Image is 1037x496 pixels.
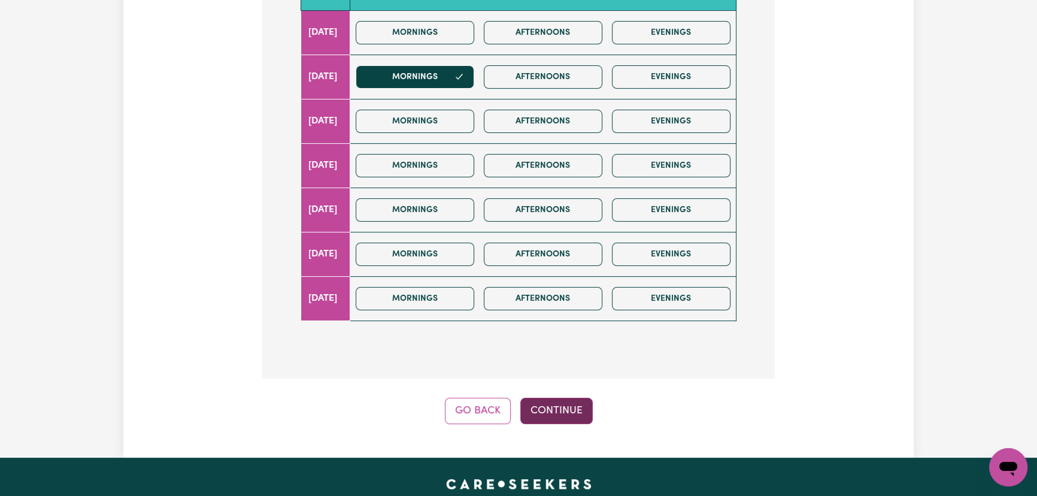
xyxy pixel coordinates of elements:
td: [DATE] [301,187,350,232]
button: Go Back [445,398,511,424]
button: Afternoons [484,154,602,177]
button: Evenings [612,154,730,177]
td: [DATE] [301,143,350,187]
button: Mornings [356,198,474,222]
button: Afternoons [484,198,602,222]
button: Evenings [612,65,730,89]
button: Evenings [612,243,730,266]
button: Continue [520,398,593,424]
button: Mornings [356,154,474,177]
button: Evenings [612,21,730,44]
button: Evenings [612,198,730,222]
iframe: Button to launch messaging window [989,448,1027,486]
button: Mornings [356,65,474,89]
button: Mornings [356,21,474,44]
td: [DATE] [301,10,350,55]
button: Afternoons [484,65,602,89]
button: Afternoons [484,287,602,310]
button: Afternoons [484,21,602,44]
button: Mornings [356,243,474,266]
td: [DATE] [301,232,350,276]
button: Afternoons [484,243,602,266]
td: [DATE] [301,55,350,99]
td: [DATE] [301,276,350,320]
button: Evenings [612,287,730,310]
button: Mornings [356,287,474,310]
button: Evenings [612,110,730,133]
button: Afternoons [484,110,602,133]
button: Mornings [356,110,474,133]
td: [DATE] [301,99,350,143]
a: Careseekers home page [446,479,592,489]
